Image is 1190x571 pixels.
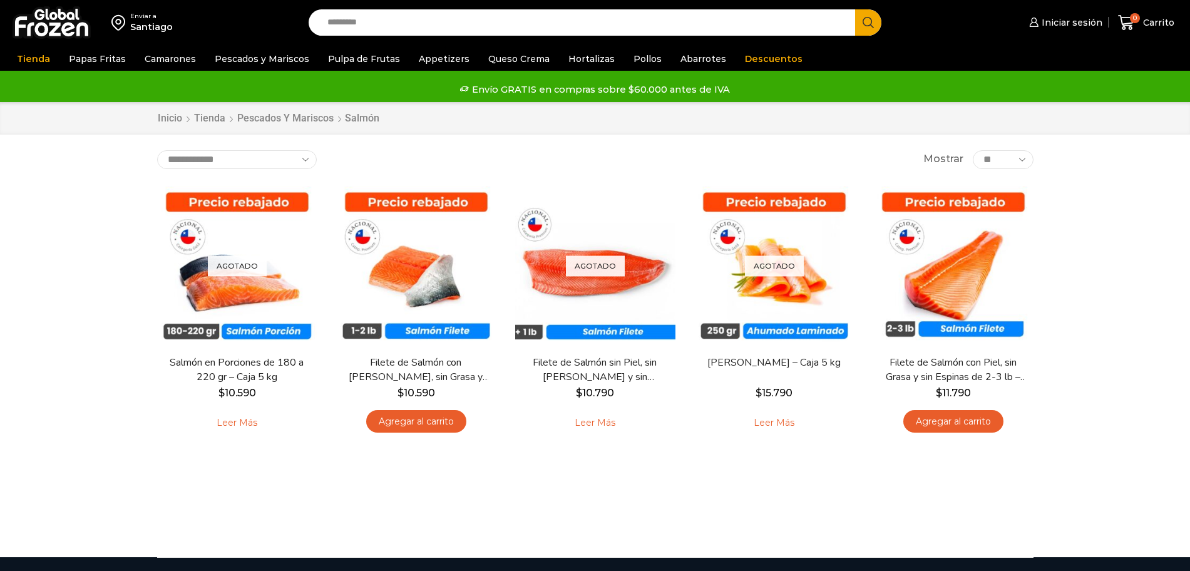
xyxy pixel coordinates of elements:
[366,410,466,433] a: Agregar al carrito: “Filete de Salmón con Piel, sin Grasa y sin Espinas 1-2 lb – Caja 10 Kg”
[566,255,625,276] p: Agotado
[745,255,804,276] p: Agotado
[756,387,792,399] bdi: 15.790
[855,9,881,36] button: Search button
[1115,8,1177,38] a: 0 Carrito
[398,387,404,399] span: $
[756,387,762,399] span: $
[218,387,256,399] bdi: 10.590
[11,47,56,71] a: Tienda
[903,410,1003,433] a: Agregar al carrito: “Filete de Salmón con Piel, sin Grasa y sin Espinas de 2-3 lb - Premium - Caj...
[208,255,267,276] p: Agotado
[674,47,732,71] a: Abarrotes
[193,111,226,126] a: Tienda
[344,356,488,384] a: Filete de Salmón con [PERSON_NAME], sin Grasa y sin Espinas 1-2 lb – Caja 10 Kg
[923,152,963,167] span: Mostrar
[1130,13,1140,23] span: 0
[576,387,614,399] bdi: 10.790
[555,410,635,436] a: Leé más sobre “Filete de Salmón sin Piel, sin Grasa y sin Espinas – Caja 10 Kg”
[165,356,309,384] a: Salmón en Porciones de 180 a 220 gr – Caja 5 kg
[1026,10,1102,35] a: Iniciar sesión
[63,47,132,71] a: Papas Fritas
[157,111,379,126] nav: Breadcrumb
[936,387,971,399] bdi: 11.790
[345,112,379,124] h1: Salmón
[734,410,814,436] a: Leé más sobre “Salmón Ahumado Laminado - Caja 5 kg”
[576,387,582,399] span: $
[482,47,556,71] a: Queso Crema
[197,410,277,436] a: Leé más sobre “Salmón en Porciones de 180 a 220 gr - Caja 5 kg”
[413,47,476,71] a: Appetizers
[157,150,317,169] select: Pedido de la tienda
[627,47,668,71] a: Pollos
[130,12,173,21] div: Enviar a
[881,356,1025,384] a: Filete de Salmón con Piel, sin Grasa y sin Espinas de 2-3 lb – Premium – Caja 10 kg
[562,47,621,71] a: Hortalizas
[111,12,130,33] img: address-field-icon.svg
[208,47,315,71] a: Pescados y Mariscos
[237,111,334,126] a: Pescados y Mariscos
[739,47,809,71] a: Descuentos
[702,356,846,370] a: [PERSON_NAME] – Caja 5 kg
[157,111,183,126] a: Inicio
[523,356,667,384] a: Filete de Salmón sin Piel, sin [PERSON_NAME] y sin [PERSON_NAME] – Caja 10 Kg
[130,21,173,33] div: Santiago
[218,387,225,399] span: $
[936,387,942,399] span: $
[322,47,406,71] a: Pulpa de Frutas
[398,387,435,399] bdi: 10.590
[1140,16,1174,29] span: Carrito
[1039,16,1102,29] span: Iniciar sesión
[138,47,202,71] a: Camarones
